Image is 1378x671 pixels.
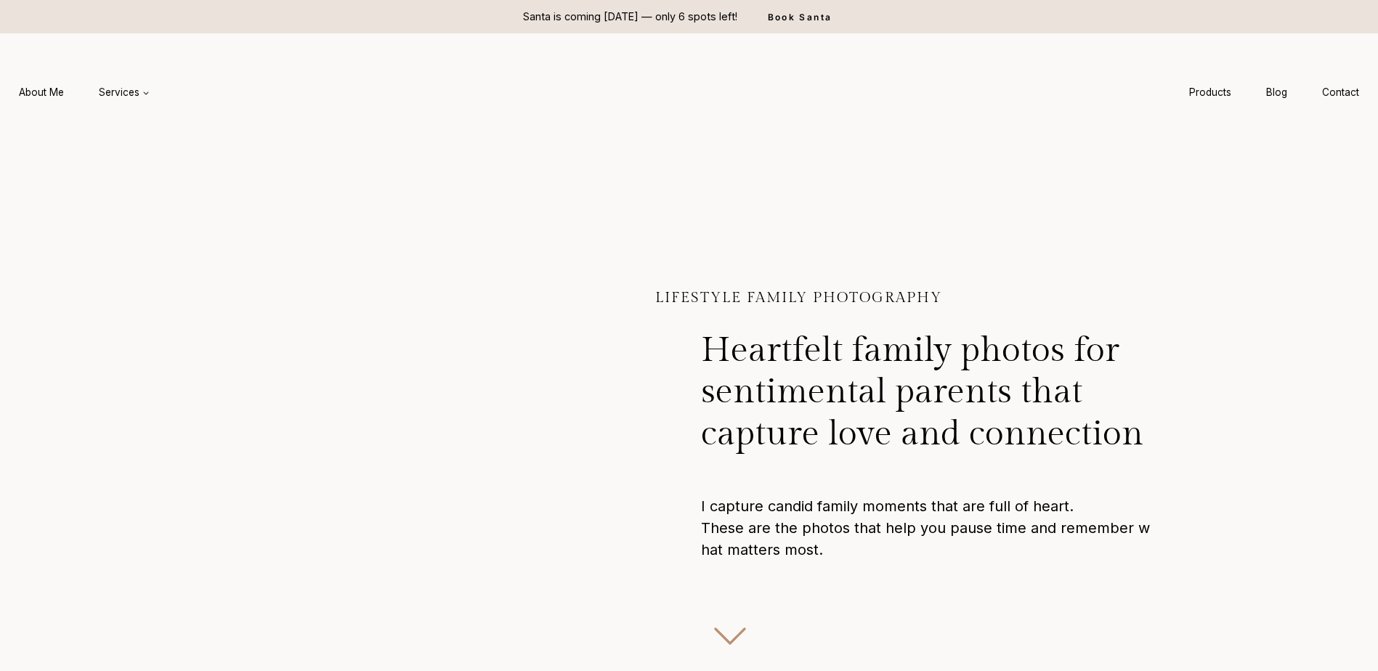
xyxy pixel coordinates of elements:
[523,9,737,25] p: Santa is coming [DATE] — only 6 spots left!
[701,495,1156,584] p: I capture candid family moments that are full of heart. These are the photos that help you pause ...
[655,290,1156,305] h1: Lifestyle Family Photography
[99,85,150,99] span: Services
[1249,79,1305,106] a: Blog
[701,312,1156,479] h2: Heartfelt family photos for sentimental parents that capture love and connection
[81,79,167,106] a: Services
[1172,79,1377,106] nav: Secondary
[1,79,81,106] a: About Me
[1172,79,1249,106] a: Products
[1305,79,1377,106] a: Contact
[1,79,167,106] nav: Primary
[526,62,853,123] img: aleah gregory logo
